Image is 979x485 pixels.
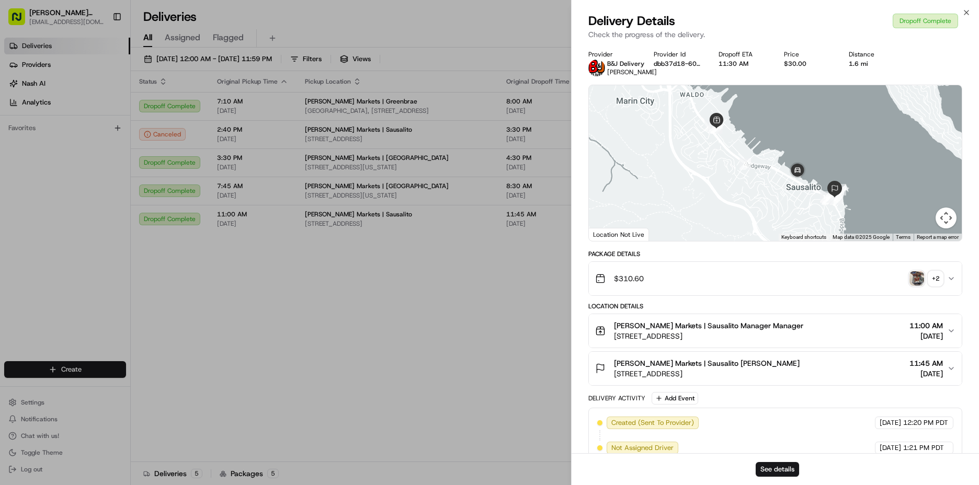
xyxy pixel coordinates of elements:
img: 1736555255976-a54dd68f-1ca7-489b-9aae-adbdc363a1c4 [21,163,29,171]
div: Delivery Activity [588,394,645,402]
span: Pylon [104,259,127,267]
div: 1.6 mi [849,60,897,68]
span: [STREET_ADDRESS] [614,368,800,379]
img: 1736555255976-a54dd68f-1ca7-489b-9aae-adbdc363a1c4 [10,100,29,119]
button: See details [756,462,799,477]
div: 11 [820,191,832,203]
span: [PERSON_NAME] Markets | Sausalito Manager Manager [614,320,803,331]
a: Terms (opens in new tab) [896,234,910,240]
button: Add Event [652,392,698,405]
span: $310.60 [614,273,644,284]
img: Nash [10,10,31,31]
a: Open this area in Google Maps (opens a new window) [591,227,626,241]
div: Location Not Live [589,228,649,241]
div: Dropoff ETA [719,50,767,59]
input: Clear [27,67,173,78]
span: [DATE] [909,331,943,341]
img: profile_bj_cartwheel_2man.png [588,60,605,76]
img: 1736555255976-a54dd68f-1ca7-489b-9aae-adbdc363a1c4 [21,191,29,199]
div: 10 [822,193,834,204]
div: Price [784,50,833,59]
img: Liam S. [10,180,27,197]
div: $30.00 [784,60,833,68]
div: Provider Id [654,50,702,59]
span: 11:45 AM [909,358,943,368]
div: + 2 [928,271,943,286]
div: 11:30 AM [719,60,767,68]
div: We're available if you need us! [47,110,144,119]
span: Not Assigned Driver [611,443,674,453]
button: Start new chat [178,103,190,116]
a: 💻API Documentation [84,229,172,248]
div: Package Details [588,250,962,258]
div: 5 [739,158,751,170]
span: B&J Delivery [607,60,644,68]
div: Location Details [588,302,962,310]
div: Provider [588,50,637,59]
span: API Documentation [99,234,168,244]
span: [DATE] [880,443,901,453]
div: 8 [830,192,842,204]
span: 1:21 PM PDT [903,443,944,453]
span: [DATE] [909,368,943,379]
span: Created (Sent To Provider) [611,418,694,428]
span: [PERSON_NAME] [607,68,657,76]
span: Knowledge Base [21,234,80,244]
img: 5e9a9d7314ff4150bce227a61376b483.jpg [22,100,41,119]
a: Report a map error [917,234,959,240]
button: photo_proof_of_pickup image+2 [909,271,943,286]
button: dbb37d18-60d9-ac69-a224-41d19db1efdd [654,60,702,68]
div: 4 [708,122,720,133]
span: 12:20 PM PDT [903,418,948,428]
img: photo_proof_of_pickup image [909,271,924,286]
div: 📗 [10,235,19,243]
p: Check the progress of the delivery. [588,29,962,40]
span: Map data ©2025 Google [833,234,890,240]
span: [PERSON_NAME] [32,190,85,199]
div: Start new chat [47,100,172,110]
div: Past conversations [10,136,70,144]
span: • [87,190,90,199]
img: Wisdom Oko [10,152,27,172]
span: Wisdom [PERSON_NAME] [32,162,111,170]
div: 1 [704,120,716,131]
span: [DATE] [880,418,901,428]
a: 📗Knowledge Base [6,229,84,248]
div: 9 [835,184,846,195]
div: Distance [849,50,897,59]
button: Keyboard shortcuts [781,234,826,241]
div: 💻 [88,235,97,243]
span: Delivery Details [588,13,675,29]
span: [DATE] [119,162,141,170]
p: Welcome 👋 [10,42,190,59]
span: [PERSON_NAME] Markets | Sausalito [PERSON_NAME] [614,358,800,368]
span: • [113,162,117,170]
span: 11:00 AM [909,320,943,331]
button: $310.60photo_proof_of_pickup image+2 [589,262,962,295]
span: [STREET_ADDRESS] [614,331,803,341]
span: [DATE] [93,190,114,199]
button: [PERSON_NAME] Markets | Sausalito Manager Manager[STREET_ADDRESS]11:00 AM[DATE] [589,314,962,348]
button: Map camera controls [936,207,957,228]
img: Google [591,227,626,241]
a: Powered byPylon [74,259,127,267]
button: [PERSON_NAME] Markets | Sausalito [PERSON_NAME][STREET_ADDRESS]11:45 AM[DATE] [589,352,962,385]
button: See all [162,134,190,146]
